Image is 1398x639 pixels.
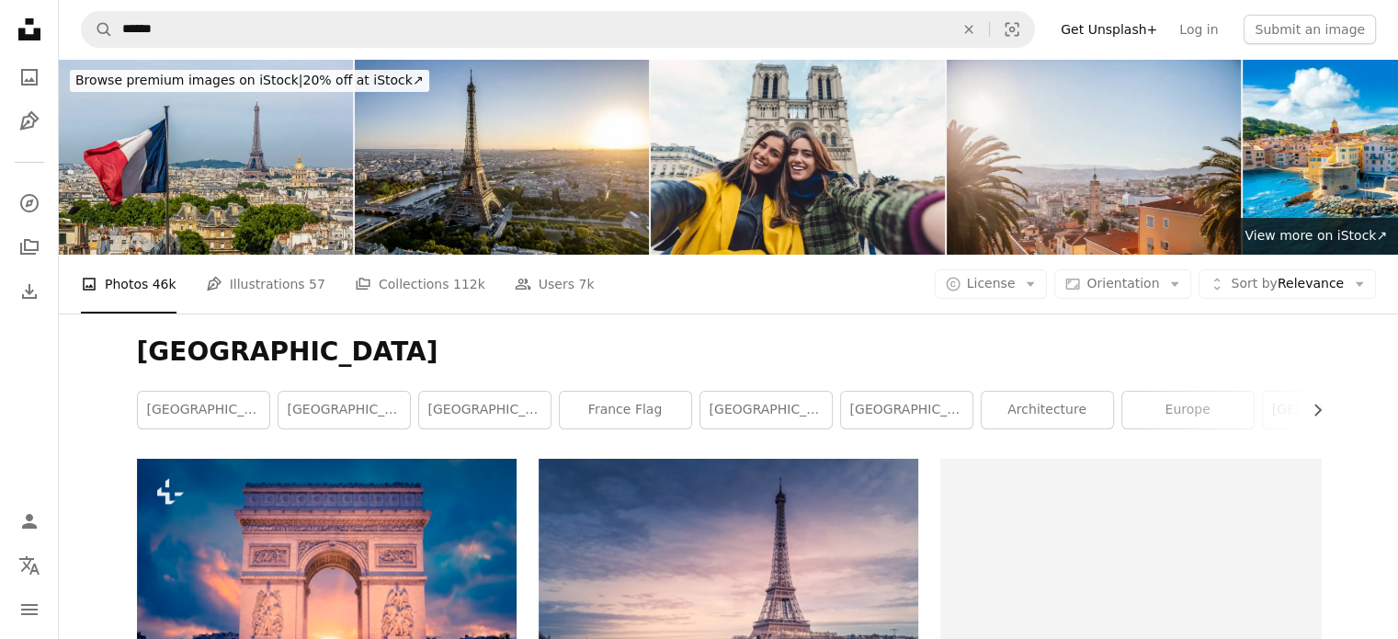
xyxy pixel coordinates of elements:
[1231,275,1344,293] span: Relevance
[59,59,440,103] a: Browse premium images on iStock|20% off at iStock↗
[651,59,945,255] img: Friends in Paris taking selfie
[1245,228,1387,243] span: View more on iStock ↗
[1244,15,1376,44] button: Submit an image
[11,185,48,222] a: Explore
[1168,15,1229,44] a: Log in
[453,274,485,294] span: 112k
[990,12,1034,47] button: Visual search
[11,59,48,96] a: Photos
[419,392,551,428] a: [GEOGRAPHIC_DATA]
[11,503,48,540] a: Log in / Sign up
[1301,392,1321,428] button: scroll list to the right
[841,392,972,428] a: [GEOGRAPHIC_DATA]
[75,73,424,87] span: 20% off at iStock ↗
[137,336,1321,369] h1: [GEOGRAPHIC_DATA]
[11,273,48,310] a: Download History
[11,103,48,140] a: Illustrations
[355,255,485,314] a: Collections 112k
[1054,269,1191,299] button: Orientation
[1263,392,1394,428] a: [GEOGRAPHIC_DATA]
[137,575,517,591] a: View of famous Arc de Triomphe at sunset, Paris
[1199,269,1376,299] button: Sort byRelevance
[1231,276,1277,291] span: Sort by
[560,392,691,428] a: france flag
[138,392,269,428] a: [GEOGRAPHIC_DATA]
[309,274,325,294] span: 57
[355,59,649,255] img: Aerial view of Paris, France, overlooking the famous Eiffel Tower, sunrise in the background.
[11,11,48,51] a: Home — Unsplash
[515,255,595,314] a: Users 7k
[59,59,353,255] img: Skyline Paris with Eiffel Tower and French flag
[949,12,989,47] button: Clear
[278,392,410,428] a: [GEOGRAPHIC_DATA]
[1086,276,1159,291] span: Orientation
[11,229,48,266] a: Collections
[11,547,48,584] button: Language
[967,276,1016,291] span: License
[700,392,832,428] a: [GEOGRAPHIC_DATA]
[82,12,113,47] button: Search Unsplash
[1122,392,1254,428] a: europe
[81,11,1035,48] form: Find visuals sitewide
[75,73,302,87] span: Browse premium images on iStock |
[206,255,325,314] a: Illustrations 57
[935,269,1048,299] button: License
[1233,218,1398,255] a: View more on iStock↗
[982,392,1113,428] a: architecture
[539,576,918,593] a: Eiffel Tower, Paris France
[578,274,594,294] span: 7k
[947,59,1241,255] img: Panoramic View of Nice
[1050,15,1168,44] a: Get Unsplash+
[11,591,48,628] button: Menu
